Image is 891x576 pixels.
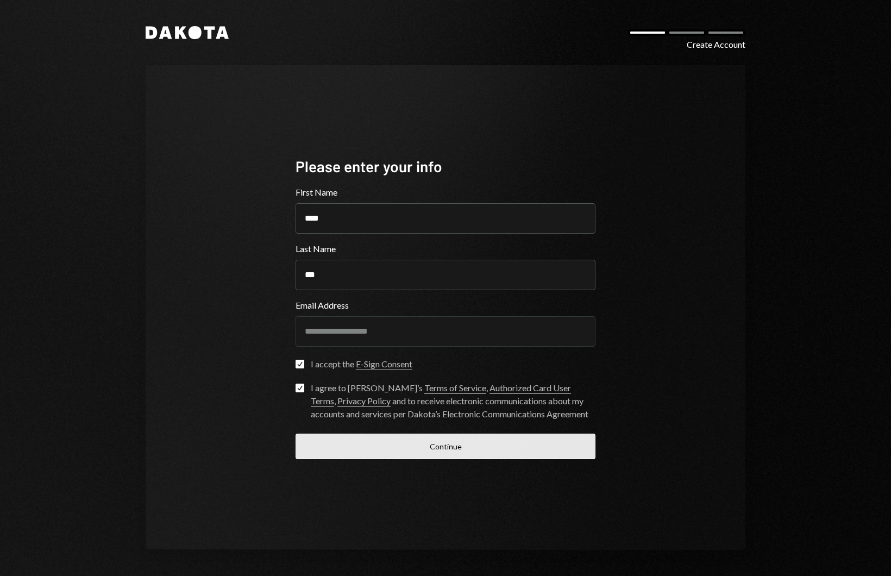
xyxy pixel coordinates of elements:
[296,360,304,368] button: I accept the E-Sign Consent
[296,242,595,255] label: Last Name
[311,383,571,407] a: Authorized Card User Terms
[296,156,595,177] div: Please enter your info
[296,384,304,392] button: I agree to [PERSON_NAME]’s Terms of Service, Authorized Card User Terms, Privacy Policy and to re...
[356,359,412,370] a: E-Sign Consent
[311,358,412,371] div: I accept the
[687,38,745,51] div: Create Account
[296,299,595,312] label: Email Address
[296,186,595,199] label: First Name
[296,434,595,459] button: Continue
[424,383,486,394] a: Terms of Service
[337,396,391,407] a: Privacy Policy
[311,381,595,421] div: I agree to [PERSON_NAME]’s , , and to receive electronic communications about my accounts and ser...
